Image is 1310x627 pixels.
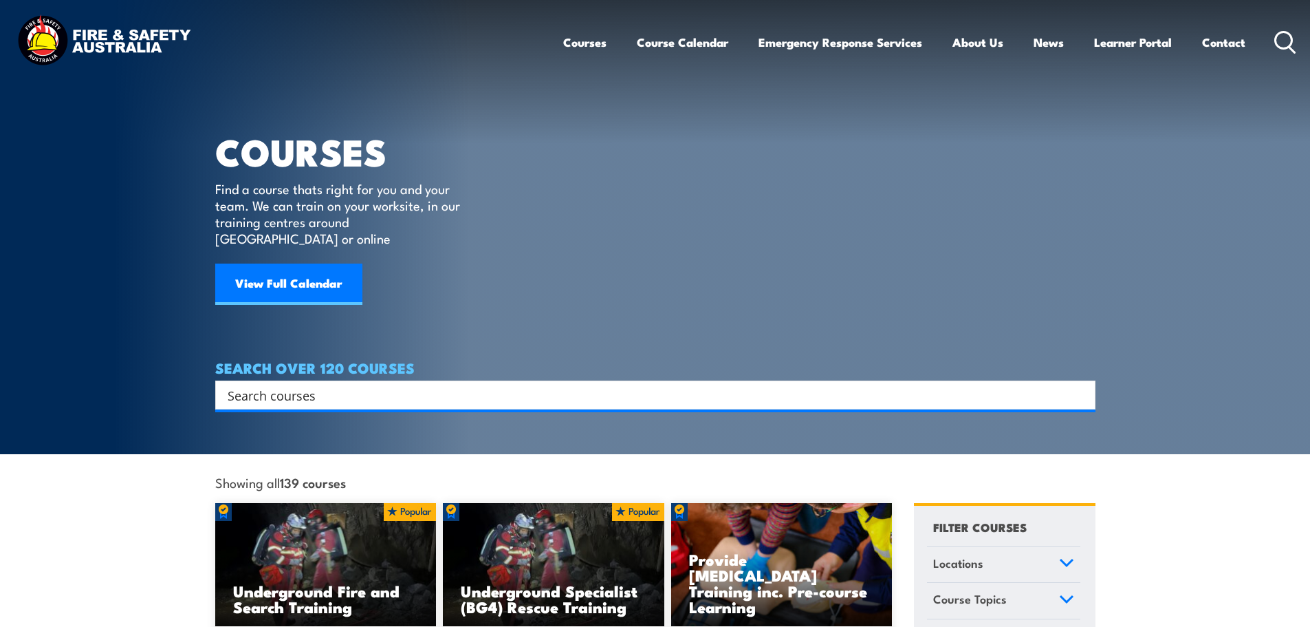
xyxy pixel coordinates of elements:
input: Search input [228,385,1065,405]
img: Underground mine rescue [215,503,437,627]
a: About Us [952,24,1003,61]
span: Showing all [215,475,346,489]
form: Search form [230,385,1068,405]
span: Locations [933,554,983,573]
a: Locations [927,547,1080,583]
a: Underground Fire and Search Training [215,503,437,627]
a: Contact [1202,24,1245,61]
h1: COURSES [215,135,480,167]
a: News [1034,24,1064,61]
p: Find a course thats right for you and your team. We can train on your worksite, in our training c... [215,180,466,246]
a: Course Calendar [637,24,728,61]
h4: FILTER COURSES [933,518,1027,536]
h3: Provide [MEDICAL_DATA] Training inc. Pre-course Learning [689,551,875,615]
a: Emergency Response Services [758,24,922,61]
a: Course Topics [927,583,1080,619]
h3: Underground Fire and Search Training [233,583,419,615]
a: View Full Calendar [215,264,362,305]
span: Course Topics [933,590,1007,608]
h3: Underground Specialist (BG4) Rescue Training [461,583,646,615]
strong: 139 courses [280,473,346,491]
a: Learner Portal [1094,24,1172,61]
button: Search magnifier button [1071,385,1091,405]
a: Courses [563,24,607,61]
img: Low Voltage Rescue and Provide CPR [671,503,893,627]
a: Underground Specialist (BG4) Rescue Training [443,503,664,627]
img: Underground mine rescue [443,503,664,627]
h4: SEARCH OVER 120 COURSES [215,360,1095,375]
a: Provide [MEDICAL_DATA] Training inc. Pre-course Learning [671,503,893,627]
